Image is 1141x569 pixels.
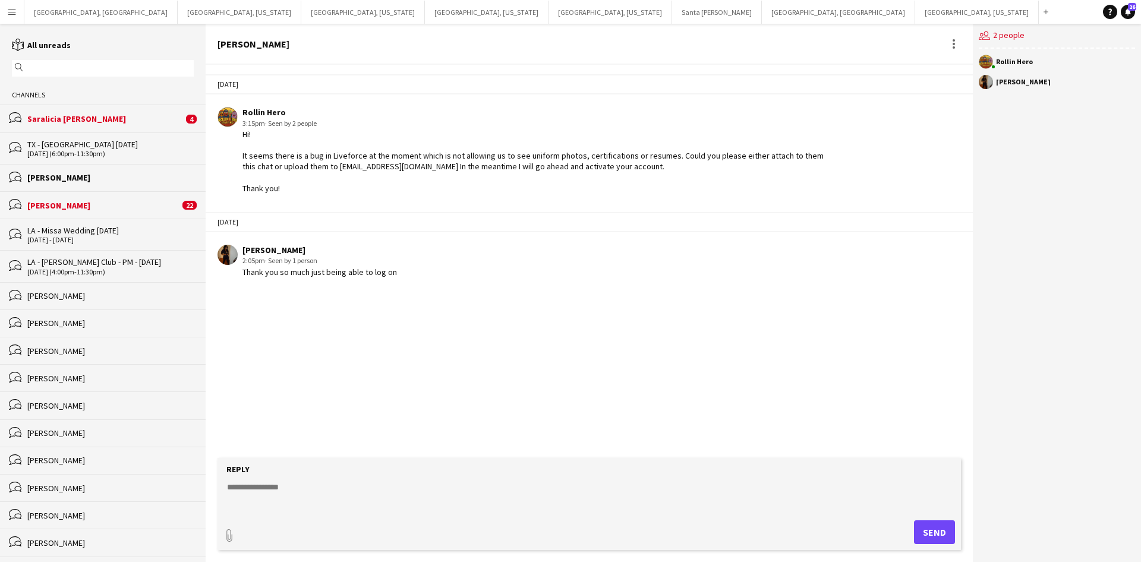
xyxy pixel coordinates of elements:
div: 2 people [979,24,1135,49]
div: [PERSON_NAME] [27,510,194,521]
a: 26 [1121,5,1135,19]
div: [PERSON_NAME] [27,455,194,466]
label: Reply [226,464,250,475]
div: [PERSON_NAME] [27,428,194,438]
div: Hi! It seems there is a bug in Liveforce at the moment which is not allowing us to see uniform ph... [242,129,831,194]
span: 26 [1128,3,1136,11]
div: [PERSON_NAME] [27,400,194,411]
div: TX - [GEOGRAPHIC_DATA] [DATE] [27,139,194,150]
button: Send [914,520,955,544]
div: Rollin Hero [242,107,831,118]
div: 3:15pm [242,118,831,129]
div: Saralicia [PERSON_NAME] [27,113,183,124]
div: [DATE] - [DATE] [27,236,194,244]
div: Rollin Hero [996,58,1033,65]
button: Santa [PERSON_NAME] [672,1,762,24]
div: LA - [PERSON_NAME] Club - PM - [DATE] [27,257,194,267]
div: [PERSON_NAME] [27,318,194,328]
div: [PERSON_NAME] [242,245,397,255]
div: [DATE] (6:00pm-11:30pm) [27,150,194,158]
div: [PERSON_NAME] [27,483,194,494]
a: All unreads [12,40,71,50]
div: LA - Missa Wedding [DATE] [27,225,194,236]
div: [DATE] [206,74,973,94]
button: [GEOGRAPHIC_DATA], [US_STATE] [549,1,672,24]
span: 4 [186,115,197,124]
div: [DATE] [206,212,973,232]
div: [PERSON_NAME] [996,78,1051,86]
div: [PERSON_NAME] [27,200,179,211]
div: [PERSON_NAME] [27,172,194,183]
span: · Seen by 2 people [265,119,317,128]
div: [PERSON_NAME] [27,290,194,301]
div: [PERSON_NAME] [27,373,194,384]
div: [PERSON_NAME] [218,39,289,49]
div: [PERSON_NAME] [27,346,194,356]
button: [GEOGRAPHIC_DATA], [US_STATE] [915,1,1039,24]
button: [GEOGRAPHIC_DATA], [US_STATE] [178,1,301,24]
div: [DATE] (4:00pm-11:30pm) [27,268,194,276]
div: [PERSON_NAME] [27,538,194,548]
div: Thank you so much just being able to log on [242,267,397,277]
span: 22 [182,201,197,210]
button: [GEOGRAPHIC_DATA], [GEOGRAPHIC_DATA] [762,1,915,24]
div: 2:05pm [242,255,397,266]
button: [GEOGRAPHIC_DATA], [GEOGRAPHIC_DATA] [24,1,178,24]
span: · Seen by 1 person [265,256,317,265]
button: [GEOGRAPHIC_DATA], [US_STATE] [301,1,425,24]
button: [GEOGRAPHIC_DATA], [US_STATE] [425,1,549,24]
